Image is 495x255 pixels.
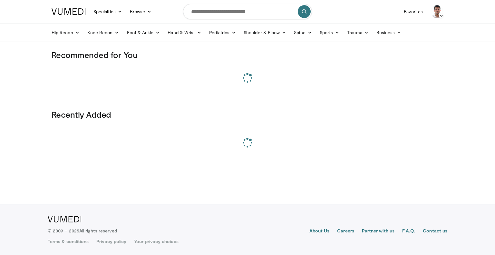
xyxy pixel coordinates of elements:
[48,228,117,234] p: © 2009 – 2025
[96,238,126,245] a: Privacy policy
[240,26,290,39] a: Shoulder & Elbow
[362,228,394,235] a: Partner with us
[316,26,344,39] a: Sports
[83,26,123,39] a: Knee Recon
[423,228,447,235] a: Contact us
[400,5,427,18] a: Favorites
[183,4,312,19] input: Search topics, interventions
[79,228,117,233] span: All rights reserved
[402,228,415,235] a: F.A.Q.
[48,238,89,245] a: Terms & conditions
[52,8,86,15] img: VuMedi Logo
[52,109,443,120] h3: Recently Added
[48,26,83,39] a: Hip Recon
[48,216,82,222] img: VuMedi Logo
[337,228,354,235] a: Careers
[134,238,178,245] a: Your privacy choices
[52,50,443,60] h3: Recommended for You
[205,26,240,39] a: Pediatrics
[431,5,443,18] img: Avatar
[309,228,330,235] a: About Us
[90,5,126,18] a: Specialties
[343,26,373,39] a: Trauma
[123,26,164,39] a: Foot & Ankle
[373,26,405,39] a: Business
[290,26,315,39] a: Spine
[126,5,156,18] a: Browse
[164,26,205,39] a: Hand & Wrist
